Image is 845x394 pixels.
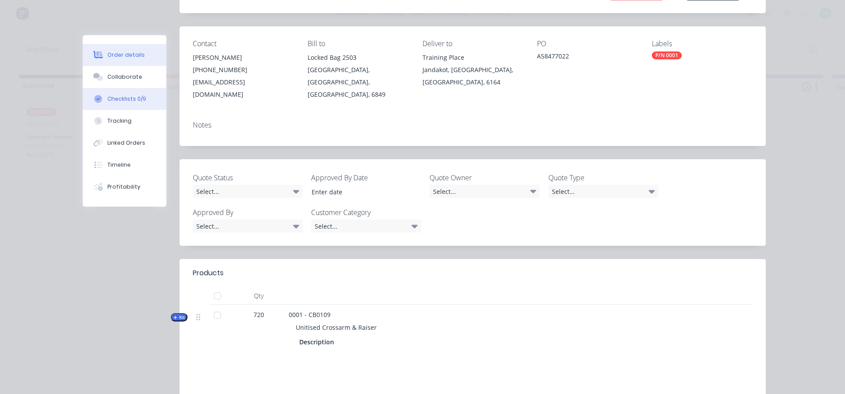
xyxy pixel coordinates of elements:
div: Order details [107,51,145,59]
div: Bill to [308,40,408,48]
div: Deliver to [422,40,523,48]
div: [PERSON_NAME] [193,51,294,64]
div: PO [537,40,638,48]
span: 720 [253,310,264,319]
div: Products [193,268,224,278]
div: [PERSON_NAME][PHONE_NUMBER][EMAIL_ADDRESS][DOMAIN_NAME] [193,51,294,101]
div: Description [299,336,338,348]
button: Profitability [83,176,166,198]
input: Enter date [305,185,415,198]
label: Customer Category [311,207,421,218]
button: Checklists 0/9 [83,88,166,110]
div: [PHONE_NUMBER] [193,64,294,76]
div: P/N 0001 [652,51,682,59]
div: Jandakot, [GEOGRAPHIC_DATA], [GEOGRAPHIC_DATA], 6164 [422,64,523,88]
div: Tracking [107,117,132,125]
div: Checklists 0/9 [107,95,146,103]
label: Approved By Date [311,172,421,183]
div: A58477022 [537,51,638,64]
div: Select... [311,219,421,233]
label: Approved By [193,207,303,218]
div: Collaborate [107,73,142,81]
span: Kit [173,314,185,321]
div: Labels [652,40,753,48]
div: [EMAIL_ADDRESS][DOMAIN_NAME] [193,76,294,101]
button: Order details [83,44,166,66]
div: Training Place [422,51,523,64]
button: Timeline [83,154,166,176]
div: [GEOGRAPHIC_DATA], [GEOGRAPHIC_DATA], [GEOGRAPHIC_DATA], 6849 [308,64,408,101]
div: Contact [193,40,294,48]
button: Linked Orders [83,132,166,154]
button: Collaborate [83,66,166,88]
button: Kit [171,313,187,321]
label: Quote Status [193,172,303,183]
div: Notes [193,121,753,129]
div: Select... [193,219,303,233]
label: Quote Owner [430,172,540,183]
div: Locked Bag 2503[GEOGRAPHIC_DATA], [GEOGRAPHIC_DATA], [GEOGRAPHIC_DATA], 6849 [308,51,408,101]
div: Select... [193,185,303,198]
div: Training PlaceJandakot, [GEOGRAPHIC_DATA], [GEOGRAPHIC_DATA], 6164 [422,51,523,88]
span: 0001 - CB0109 [289,310,331,319]
div: Qty [232,287,285,305]
div: Locked Bag 2503 [308,51,408,64]
div: Linked Orders [107,139,145,147]
div: Timeline [107,161,131,169]
div: Select... [430,185,540,198]
div: Select... [548,185,658,198]
label: Quote Type [548,172,658,183]
button: Tracking [83,110,166,132]
div: Profitability [107,183,140,191]
span: Unitised Crossarm & Raiser [296,323,377,332]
